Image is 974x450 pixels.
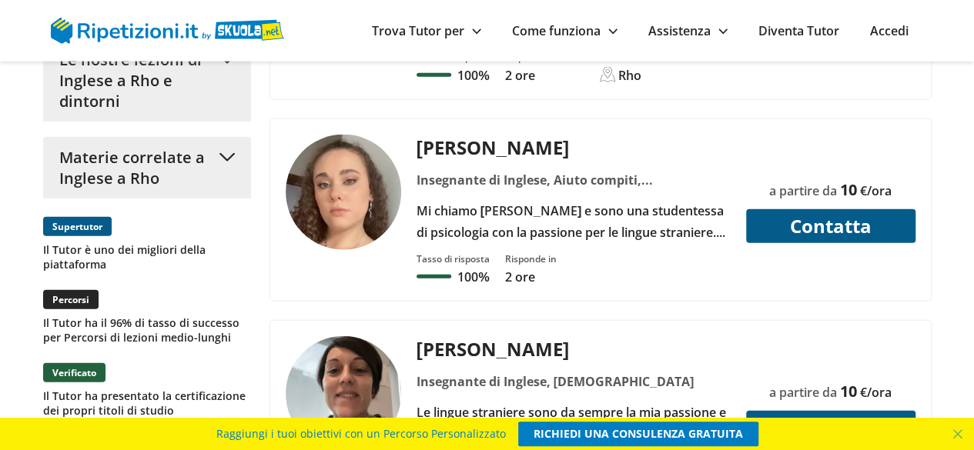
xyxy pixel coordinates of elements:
[410,371,736,392] div: Insegnante di Inglese, [DEMOGRAPHIC_DATA]
[870,22,909,39] a: Accedi
[512,22,618,39] a: Come funziona
[51,18,284,44] img: logo Skuola.net | Ripetizioni.it
[769,384,837,401] span: a partire da
[43,315,251,345] p: Il Tutor ha il 96% di tasso di successo per Percorsi di lezioni medio-lunghi
[51,21,284,38] a: logo Skuola.net | Ripetizioni.it
[840,381,857,402] span: 10
[860,384,892,401] span: €/ora
[59,147,212,188] span: Materie correlate a Inglese a Rho
[840,179,857,200] span: 10
[372,22,481,39] a: Trova Tutor per
[505,268,557,285] p: 2 ore
[505,252,557,265] div: Risponde in
[43,290,99,309] span: Percorsi
[417,252,490,265] div: Tasso di risposta
[410,135,736,160] div: [PERSON_NAME]
[758,22,839,39] a: Diventa Tutor
[618,67,641,84] div: Rho
[59,49,212,112] span: Le nostre lezioni di Inglese a Rho e dintorni
[410,200,736,243] div: Mi chiamo [PERSON_NAME] e sono una studentessa di psicologia con la passione per le lingue strani...
[410,169,736,191] div: Insegnante di Inglese, Aiuto compiti, [DEMOGRAPHIC_DATA]
[216,422,506,446] span: Raggiungi i tuoi obiettivi con un Percorso Personalizzato
[746,209,915,243] button: Contatta
[860,182,892,199] span: €/ora
[505,67,557,84] p: 2 ore
[286,135,401,250] img: tutor a Pero - Alessandra
[43,217,112,236] span: Supertutor
[43,388,251,418] p: Il Tutor ha presentato la certificazione dei propri titoli di studio
[769,182,837,199] span: a partire da
[43,242,251,272] p: Il Tutor è uno dei migliori della piattaforma
[746,411,915,445] button: Contatta
[457,268,489,285] p: 100%
[518,422,758,446] a: RICHIEDI UNA CONSULENZA GRATUITA
[410,336,736,362] div: [PERSON_NAME]
[648,22,728,39] a: Assistenza
[457,67,489,84] p: 100%
[410,402,736,445] div: Le lingue straniere sono da sempre la mia passione e ritengo siano fondamentali in ambito lavorat...
[43,363,105,382] span: Verificato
